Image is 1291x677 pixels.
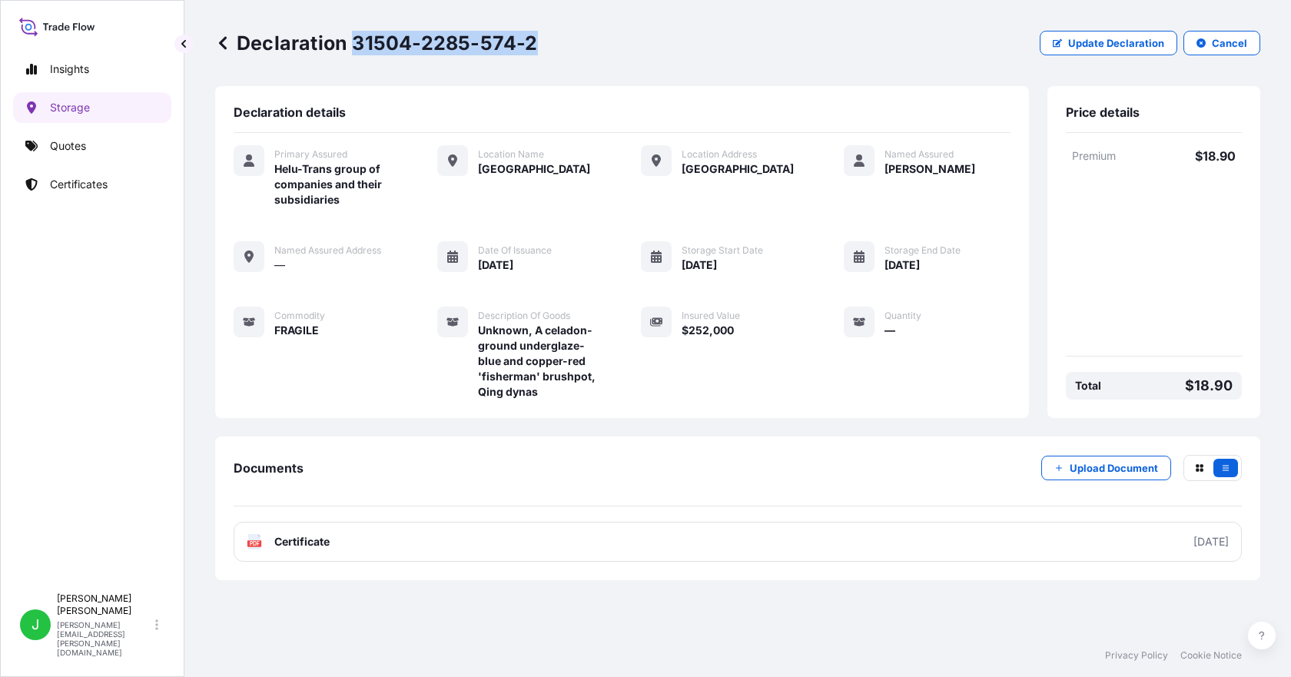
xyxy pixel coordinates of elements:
[1183,31,1260,55] button: Cancel
[274,310,325,322] span: Commodity
[1041,456,1171,480] button: Upload Document
[884,257,920,273] span: [DATE]
[234,105,346,120] span: Declaration details
[884,161,975,177] span: [PERSON_NAME]
[1070,460,1158,476] p: Upload Document
[478,257,513,273] span: [DATE]
[57,620,152,657] p: [PERSON_NAME][EMAIL_ADDRESS][PERSON_NAME][DOMAIN_NAME]
[682,257,717,273] span: [DATE]
[234,522,1242,562] a: PDFCertificate[DATE]
[50,61,89,77] p: Insights
[13,131,171,161] a: Quotes
[1072,148,1153,164] p: Premium
[274,257,285,273] span: —
[274,161,400,207] span: Helu-Trans group of companies and their subsidiaries
[13,54,171,85] a: Insights
[234,462,304,474] p: Documents
[50,177,108,192] p: Certificates
[682,161,794,177] span: [GEOGRAPHIC_DATA]
[250,541,260,546] text: PDF
[13,92,171,123] a: Storage
[215,31,538,55] p: Declaration 31504-2285-574-2
[884,323,895,338] span: —
[57,592,152,617] p: [PERSON_NAME] [PERSON_NAME]
[1105,649,1168,662] a: Privacy Policy
[1066,105,1140,120] span: Price details
[478,161,590,177] span: [GEOGRAPHIC_DATA]
[478,244,552,257] span: Date of Issuance
[32,617,39,632] span: J
[884,148,954,161] span: Named Assured
[274,148,347,161] span: Primary Assured
[1185,378,1233,393] p: $18.90
[682,148,757,161] span: Location Address
[274,323,319,338] span: FRAGILE
[884,244,961,257] span: Storage End Date
[478,323,604,400] span: Unknown, A celadon-ground underglaze-blue and copper-red 'fisherman' brushpot, Qing dynas
[1180,649,1242,662] a: Cookie Notice
[1068,35,1164,51] p: Update Declaration
[274,534,330,549] span: Certificate
[1075,378,1101,393] p: Total
[13,169,171,200] a: Certificates
[274,244,381,257] span: Named Assured Address
[50,138,86,154] p: Quotes
[682,244,763,257] span: Storage Start Date
[1212,35,1247,51] p: Cancel
[1154,148,1236,164] p: $18.90
[50,100,90,115] p: Storage
[478,310,570,322] span: Description of Goods
[884,310,921,322] span: Quantity
[1193,534,1229,549] div: [DATE]
[682,310,740,322] span: Insured Value
[682,323,734,338] span: $252,000
[1040,31,1177,55] button: Update Declaration
[478,148,544,161] span: Location Name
